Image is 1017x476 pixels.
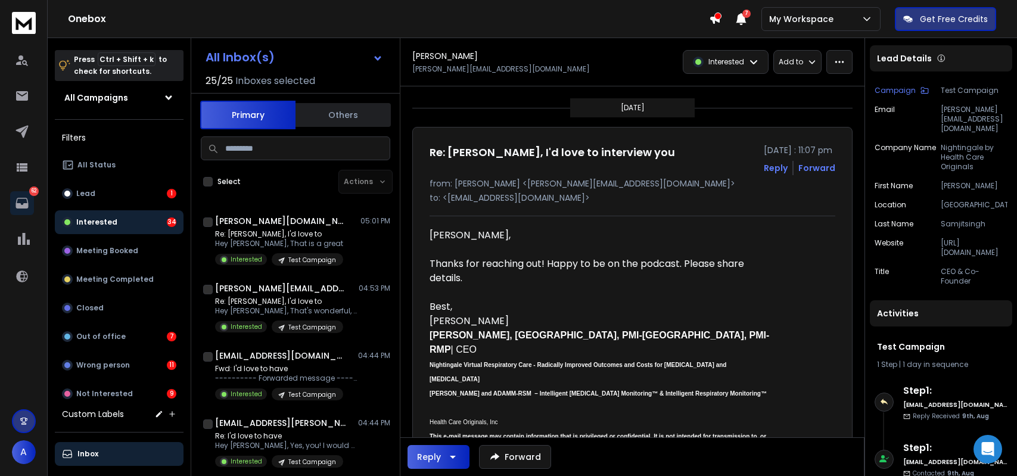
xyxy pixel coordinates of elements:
[167,189,176,198] div: 1
[206,51,275,63] h1: All Inbox(s)
[769,13,838,25] p: My Workspace
[55,382,184,406] button: Not Interested9
[941,181,1007,191] p: [PERSON_NAME]
[215,374,358,383] p: ---------- Forwarded message --------- From: [PERSON_NAME]
[903,458,1007,466] h6: [EMAIL_ADDRESS][DOMAIN_NAME]
[962,412,989,421] span: 9th, Aug
[12,12,36,34] img: logo
[875,143,936,172] p: Company Name
[12,440,36,464] button: A
[215,350,346,362] h1: [EMAIL_ADDRESS][DOMAIN_NAME]
[76,246,138,256] p: Meeting Booked
[430,144,675,161] h1: Re: [PERSON_NAME], I'd love to interview you
[875,86,916,95] p: Campaign
[974,435,1002,463] div: Open Intercom Messenger
[779,57,803,67] p: Add to
[76,389,133,399] p: Not Interested
[64,92,128,104] h1: All Campaigns
[920,13,988,25] p: Get Free Credits
[875,200,906,210] p: location
[55,210,184,234] button: Interested34
[903,359,968,369] span: 1 day in sequence
[875,238,903,257] p: website
[408,445,469,469] button: Reply
[215,417,346,429] h1: [EMAIL_ADDRESS][PERSON_NAME][DOMAIN_NAME]
[76,189,95,198] p: Lead
[941,267,1007,286] p: CEO & Co-Founder
[76,360,130,370] p: Wrong person
[217,177,241,186] label: Select
[29,186,39,196] p: 62
[55,239,184,263] button: Meeting Booked
[55,86,184,110] button: All Campaigns
[430,300,777,314] div: Best,
[358,418,390,428] p: 04:44 PM
[76,332,126,341] p: Out of office
[877,341,1005,353] h1: Test Campaign
[55,153,184,177] button: All Status
[870,300,1012,326] div: Activities
[215,297,358,306] p: Re: [PERSON_NAME], I'd love to
[288,458,336,466] p: Test Campaign
[412,50,478,62] h1: [PERSON_NAME]
[875,105,895,133] p: Email
[62,408,124,420] h3: Custom Labels
[215,239,343,248] p: Hey [PERSON_NAME], That is a great
[215,364,358,374] p: Fwd: I'd love to have
[430,192,835,204] p: to: <[EMAIL_ADDRESS][DOMAIN_NAME]>
[55,182,184,206] button: Lead1
[417,451,441,463] div: Reply
[76,217,117,227] p: Interested
[430,314,777,328] div: [PERSON_NAME]
[359,284,390,293] p: 04:53 PM
[235,74,315,88] h3: Inboxes selected
[200,101,296,129] button: Primary
[231,322,262,331] p: Interested
[231,390,262,399] p: Interested
[77,160,116,170] p: All Status
[55,325,184,349] button: Out of office7
[941,86,1007,95] p: Test Campaign
[215,431,358,441] p: Re: I'd love to have
[875,267,889,286] p: title
[360,216,390,226] p: 05:01 PM
[288,256,336,265] p: Test Campaign
[206,74,233,88] span: 25 / 25
[167,360,176,370] div: 11
[903,441,1007,455] h6: Step 1 :
[358,351,390,360] p: 04:44 PM
[877,360,1005,369] div: |
[895,7,996,31] button: Get Free Credits
[76,303,104,313] p: Closed
[430,362,728,382] font: Nightingale Virtual Respiratory Care - Radically Improved Outcomes and Costs for [MEDICAL_DATA] a...
[215,441,358,450] p: Hey [PERSON_NAME], Yes, you! I would be
[215,282,346,294] h1: [PERSON_NAME][EMAIL_ADDRESS][PERSON_NAME][DOMAIN_NAME]
[875,86,929,95] button: Campaign
[430,178,835,189] p: from: [PERSON_NAME] <[PERSON_NAME][EMAIL_ADDRESS][DOMAIN_NAME]>
[55,353,184,377] button: Wrong person11
[55,267,184,291] button: Meeting Completed
[875,219,913,229] p: Last Name
[288,323,336,332] p: Test Campaign
[167,332,176,341] div: 7
[877,359,897,369] span: 1 Step
[167,389,176,399] div: 9
[10,191,34,215] a: 62
[798,162,835,174] div: Forward
[74,54,167,77] p: Press to check for shortcuts.
[430,330,769,354] span: [PERSON_NAME], [GEOGRAPHIC_DATA], PMI-[GEOGRAPHIC_DATA], PMI-RMP
[296,102,391,128] button: Others
[451,344,477,354] span: | CEO
[215,306,358,316] p: Hey [PERSON_NAME], That's wonderful, I am
[742,10,751,18] span: 7
[764,162,788,174] button: Reply
[941,238,1007,257] p: [URL][DOMAIN_NAME]
[231,457,262,466] p: Interested
[479,445,551,469] button: Forward
[764,144,835,156] p: [DATE] : 11:07 pm
[412,64,590,74] p: [PERSON_NAME][EMAIL_ADDRESS][DOMAIN_NAME]
[941,219,1007,229] p: Samjitsingh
